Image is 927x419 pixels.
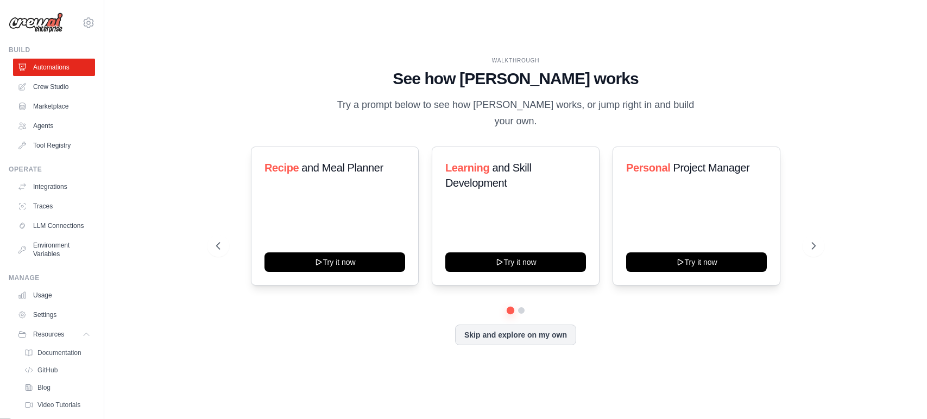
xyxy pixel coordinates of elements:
[445,252,586,272] button: Try it now
[13,217,95,234] a: LLM Connections
[13,306,95,323] a: Settings
[13,137,95,154] a: Tool Registry
[13,198,95,215] a: Traces
[9,165,95,174] div: Operate
[626,252,767,272] button: Try it now
[445,162,489,174] span: Learning
[9,274,95,282] div: Manage
[445,162,531,189] span: and Skill Development
[301,162,383,174] span: and Meal Planner
[9,46,95,54] div: Build
[333,97,698,129] p: Try a prompt below to see how [PERSON_NAME] works, or jump right in and build your own.
[13,287,95,304] a: Usage
[455,325,576,345] button: Skip and explore on my own
[13,237,95,263] a: Environment Variables
[37,383,51,392] span: Blog
[626,162,670,174] span: Personal
[9,12,63,33] img: Logo
[13,98,95,115] a: Marketplace
[264,162,299,174] span: Recipe
[13,59,95,76] a: Automations
[673,162,750,174] span: Project Manager
[20,380,95,395] a: Blog
[20,345,95,360] a: Documentation
[37,348,81,357] span: Documentation
[33,330,64,339] span: Resources
[13,178,95,195] a: Integrations
[20,397,95,412] a: Video Tutorials
[873,367,927,419] div: Widget de chat
[216,69,816,88] h1: See how [PERSON_NAME] works
[20,363,95,378] a: GitHub
[37,401,80,409] span: Video Tutorials
[13,117,95,135] a: Agents
[13,326,95,343] button: Resources
[264,252,405,272] button: Try it now
[13,78,95,96] a: Crew Studio
[873,367,927,419] iframe: Chat Widget
[37,366,58,374] span: GitHub
[216,56,816,65] div: WALKTHROUGH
